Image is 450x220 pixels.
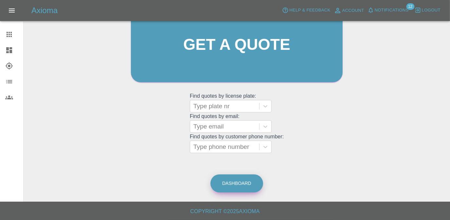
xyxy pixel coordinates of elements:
[342,7,364,14] span: Account
[190,134,284,153] grid: Find quotes by customer phone number:
[190,93,284,112] grid: Find quotes by license plate:
[289,7,330,14] span: Help & Feedback
[366,5,410,15] button: Notifications
[190,113,284,133] grid: Find quotes by email:
[332,5,366,16] a: Account
[375,7,409,14] span: Notifications
[210,174,263,192] a: Dashboard
[5,207,445,216] h6: Copyright © 2025 Axioma
[422,7,441,14] span: Logout
[280,5,332,15] button: Help & Feedback
[413,5,442,15] button: Logout
[4,3,20,18] button: Open drawer
[406,3,414,10] span: 12
[131,7,343,82] a: Get a quote
[31,5,58,16] h5: Axioma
